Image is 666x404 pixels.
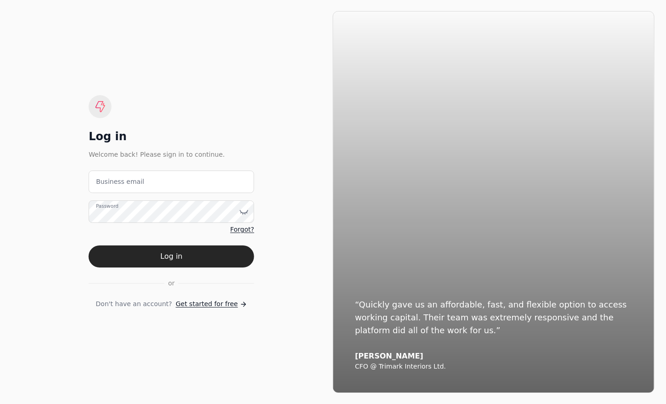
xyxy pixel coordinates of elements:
span: Don't have an account? [96,299,172,309]
label: Business email [96,177,144,187]
button: Log in [89,245,254,267]
div: CFO @ Trimark Interiors Ltd. [355,363,632,371]
span: or [168,279,175,288]
span: Get started for free [176,299,238,309]
label: Password [96,203,119,210]
div: “Quickly gave us an affordable, fast, and flexible option to access working capital. Their team w... [355,298,632,337]
a: Forgot? [230,225,254,234]
div: Log in [89,129,254,144]
div: [PERSON_NAME] [355,352,632,361]
div: Welcome back! Please sign in to continue. [89,149,254,159]
a: Get started for free [176,299,247,309]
